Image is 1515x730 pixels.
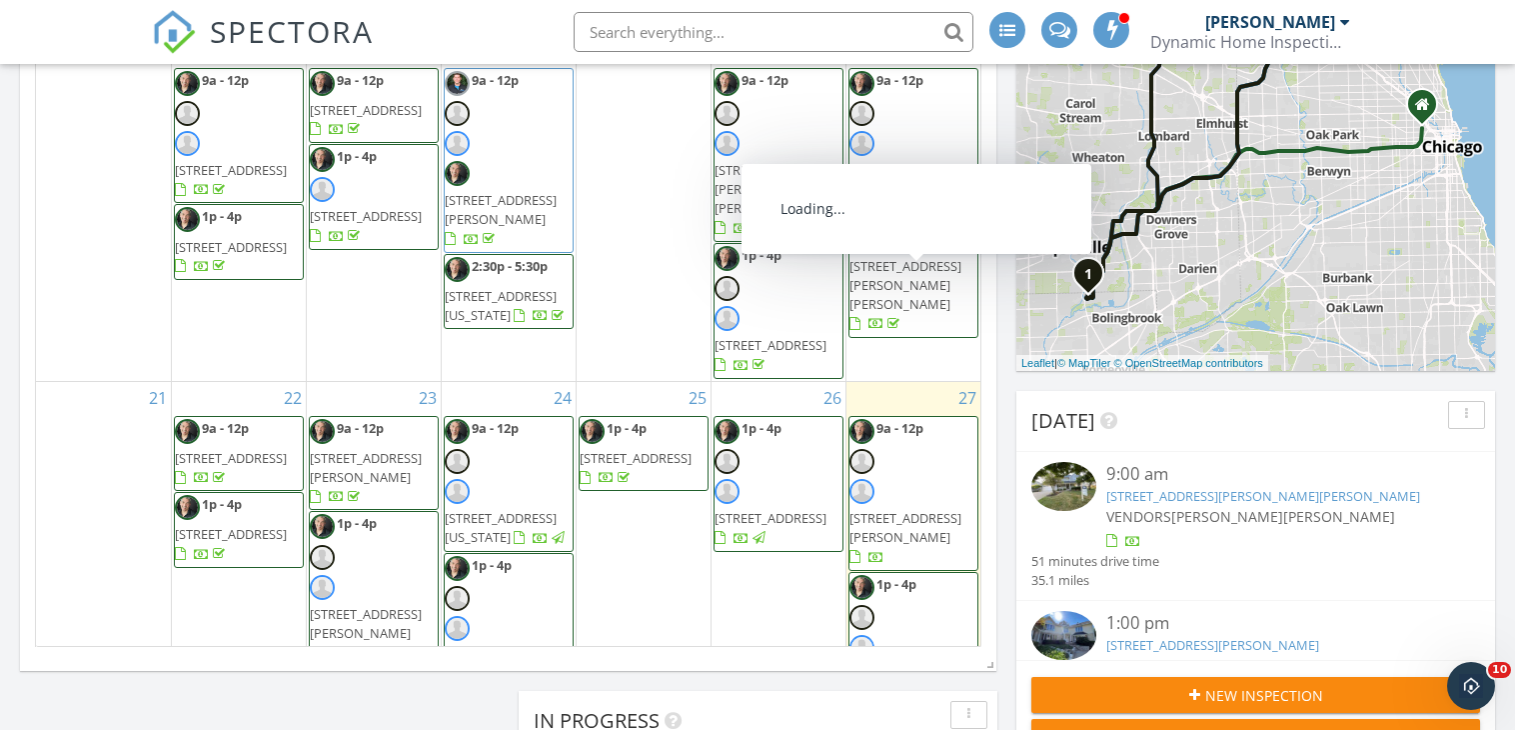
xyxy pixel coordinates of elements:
span: [STREET_ADDRESS][PERSON_NAME] [849,161,961,198]
a: 2:30p - 5:30p [STREET_ADDRESS][US_STATE] [444,254,574,330]
img: endresken_0615_9810_web.jpg [175,207,200,232]
a: 9a - 12p [STREET_ADDRESS] [309,68,439,144]
a: © OpenStreetMap contributors [1114,357,1263,369]
a: 1p - 4p [STREET_ADDRESS][PERSON_NAME][PERSON_NAME] [849,227,961,333]
span: 9a - 12p [876,71,923,89]
img: The Best Home Inspection Software - Spectora [152,10,196,54]
div: 9:00 am [1106,462,1443,487]
a: 1p - 4p [STREET_ADDRESS][PERSON_NAME] [310,514,422,661]
img: default-user-f0147aede5fd5fa78ca7ade42f37bd4542148d508eef1c3d3ea960f66861d68b.jpg [175,131,200,156]
div: [PERSON_NAME] [1205,12,1335,32]
td: Go to September 14, 2025 [36,33,171,381]
a: 1p - 4p [STREET_ADDRESS] [580,419,692,486]
img: endresken_0615_9810_web.jpg [310,71,335,96]
span: [STREET_ADDRESS][PERSON_NAME] [445,191,557,228]
span: [STREET_ADDRESS] [715,336,826,354]
span: 1p - 4p [876,227,916,245]
span: 1p - 4p [742,419,781,437]
a: 9a - 12p [STREET_ADDRESS][PERSON_NAME] [848,416,979,571]
iframe: Intercom live chat [1447,662,1495,710]
span: [STREET_ADDRESS][PERSON_NAME] [310,449,422,486]
button: New Inspection [1031,677,1480,713]
img: endresken_0615_9810_web.jpg [445,556,470,581]
img: default-user-f0147aede5fd5fa78ca7ade42f37bd4542148d508eef1c3d3ea960f66861d68b.jpg [715,306,740,331]
span: 1p - 4p [202,207,242,225]
span: [STREET_ADDRESS][US_STATE] [445,287,557,324]
td: Go to September 18, 2025 [576,33,711,381]
a: [STREET_ADDRESS][PERSON_NAME] [1106,636,1319,654]
a: 1p - 4p [STREET_ADDRESS] [175,207,287,274]
img: 9543427%2Fcover_photos%2FwZ3ui6oK9nLtSMqN2brc%2Fsmall.jpg [1031,611,1096,660]
a: Go to September 25, 2025 [685,382,711,414]
span: [STREET_ADDRESS] [175,238,287,256]
span: 9a - 12p [472,71,519,89]
div: 1:00 pm [1106,611,1443,636]
img: default-user-f0147aede5fd5fa78ca7ade42f37bd4542148d508eef1c3d3ea960f66861d68b.jpg [849,605,874,630]
img: default-user-f0147aede5fd5fa78ca7ade42f37bd4542148d508eef1c3d3ea960f66861d68b.jpg [715,276,740,301]
a: 9a - 12p [STREET_ADDRESS][PERSON_NAME] [309,416,439,511]
span: VENDORS [1106,656,1171,675]
img: default-user-f0147aede5fd5fa78ca7ade42f37bd4542148d508eef1c3d3ea960f66861d68b.jpg [849,635,874,660]
a: 9a - 12p [STREET_ADDRESS][PERSON_NAME] [849,71,961,218]
span: [STREET_ADDRESS] [175,449,287,467]
img: default-user-f0147aede5fd5fa78ca7ade42f37bd4542148d508eef1c3d3ea960f66861d68b.jpg [849,101,874,126]
td: Go to September 15, 2025 [171,33,306,381]
a: 9a - 12p [STREET_ADDRESS][PERSON_NAME] [310,419,422,506]
img: 9548211%2Freports%2F1c06802b-72b3-44c2-bbbe-17b3ff3d4731%2Fcover_photos%2FX2hdihzUu9lDoj9wJ5LE%2F... [1031,462,1096,511]
img: endresken_0615_9810_web.jpg [445,161,470,186]
a: Go to September 23, 2025 [415,382,441,414]
span: 9a - 12p [202,71,249,89]
span: [STREET_ADDRESS] [310,101,422,119]
img: endresken_0615_9810_web.jpg [175,419,200,444]
img: endresken_0615_9810_web.jpg [715,246,740,271]
a: 9a - 12p [STREET_ADDRESS][PERSON_NAME][PERSON_NAME] [715,71,826,237]
span: [STREET_ADDRESS][PERSON_NAME][PERSON_NAME] [849,257,961,313]
img: endresken_0615_9810_web.jpg [580,419,605,444]
a: 2:30p - 5:30p [STREET_ADDRESS][US_STATE] [445,257,568,324]
img: endresken_0615_9810_web.jpg [445,257,470,282]
i: 1 [1084,268,1092,282]
span: 9a - 12p [742,71,788,89]
span: [PERSON_NAME] [1283,507,1395,526]
span: [STREET_ADDRESS][PERSON_NAME] [310,605,422,642]
a: 1p - 4p [849,575,961,722]
a: 9a - 12p [STREET_ADDRESS][US_STATE] [444,416,574,552]
span: [STREET_ADDRESS] [580,449,692,467]
a: 1p - 4p [STREET_ADDRESS] [714,243,843,379]
img: endresken_0615_9810_web.jpg [175,71,200,96]
img: default-user-f0147aede5fd5fa78ca7ade42f37bd4542148d508eef1c3d3ea960f66861d68b.jpg [715,479,740,504]
a: 1p - 4p [STREET_ADDRESS][PERSON_NAME][PERSON_NAME] [848,224,979,338]
img: default-user-f0147aede5fd5fa78ca7ade42f37bd4542148d508eef1c3d3ea960f66861d68b.jpg [715,449,740,474]
span: [STREET_ADDRESS] [175,525,287,543]
img: default-user-f0147aede5fd5fa78ca7ade42f37bd4542148d508eef1c3d3ea960f66861d68b.jpg [849,479,874,504]
img: img_2542.webp [445,71,470,96]
a: 1p - 4p [STREET_ADDRESS] [174,492,304,568]
img: default-user-f0147aede5fd5fa78ca7ade42f37bd4542148d508eef1c3d3ea960f66861d68b.jpg [445,449,470,474]
a: © MapTiler [1057,357,1111,369]
img: endresken_0615_9810_web.jpg [445,419,470,444]
td: Go to September 20, 2025 [845,33,980,381]
a: 1p - 4p [STREET_ADDRESS] [445,556,557,684]
img: endresken_0615_9810_web.jpg [310,419,335,444]
a: 1p - 4p [848,572,979,727]
a: 9a - 12p [STREET_ADDRESS] [310,71,422,138]
img: endresken_0615_9810_web.jpg [849,575,874,600]
a: 1p - 4p [STREET_ADDRESS] [444,553,574,689]
img: default-user-f0147aede5fd5fa78ca7ade42f37bd4542148d508eef1c3d3ea960f66861d68b.jpg [445,616,470,641]
img: endresken_0615_9810_web.jpg [849,419,874,444]
a: 9a - 12p [STREET_ADDRESS][PERSON_NAME] [848,68,979,223]
span: [STREET_ADDRESS][PERSON_NAME] [849,509,961,546]
a: 1p - 4p [STREET_ADDRESS] [579,416,709,492]
img: endresken_0615_9810_web.jpg [715,419,740,444]
span: 9a - 12p [472,419,519,437]
span: 9a - 12p [337,71,384,89]
span: 10 [1488,662,1511,678]
span: 1p - 4p [472,556,512,574]
span: [STREET_ADDRESS] [715,509,826,527]
div: Dynamic Home Inspection Services, LLC [1150,32,1350,52]
a: 9a - 12p [STREET_ADDRESS][US_STATE] [445,419,568,547]
img: default-user-f0147aede5fd5fa78ca7ade42f37bd4542148d508eef1c3d3ea960f66861d68b.jpg [175,101,200,126]
a: [STREET_ADDRESS][PERSON_NAME][PERSON_NAME] [1106,487,1420,505]
a: 9a - 12p [STREET_ADDRESS][PERSON_NAME][PERSON_NAME] [714,68,843,242]
a: Go to September 21, 2025 [145,382,171,414]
